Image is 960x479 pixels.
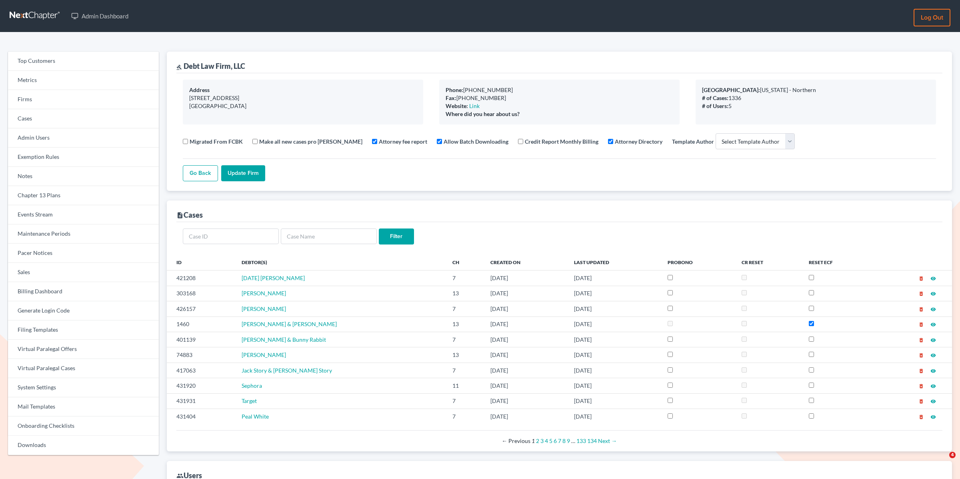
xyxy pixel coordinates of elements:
a: [PERSON_NAME] & Bunny Rabbit [242,336,326,343]
td: 7 [446,271,484,286]
b: [GEOGRAPHIC_DATA]: [702,86,760,93]
a: delete_forever [918,397,924,404]
span: [PERSON_NAME] [242,290,286,297]
th: CR Reset [735,254,802,270]
th: Created On [484,254,568,270]
a: Filing Templates [8,321,159,340]
td: 7 [446,332,484,347]
i: delete_forever [918,414,924,420]
a: [PERSON_NAME] [242,351,286,358]
b: Phone: [446,86,463,93]
b: Where did you hear about us? [446,110,520,117]
td: [DATE] [568,409,661,424]
span: 4 [949,452,956,458]
td: 417063 [167,363,236,378]
input: Case ID [183,228,279,245]
a: visibility [930,275,936,281]
td: 1460 [167,317,236,332]
span: Previous page [502,437,530,444]
td: [DATE] [484,332,568,347]
td: [DATE] [568,271,661,286]
a: Page 7 [558,437,561,444]
input: Case Name [281,228,377,245]
div: Cases [176,210,203,220]
a: Maintenance Periods [8,224,159,244]
b: Address [189,86,210,93]
th: Ch [446,254,484,270]
a: delete_forever [918,305,924,312]
a: visibility [930,305,936,312]
a: delete_forever [918,413,924,420]
label: Migrated From FCBK [190,137,243,146]
input: Filter [379,228,414,245]
a: visibility [930,397,936,404]
label: Make all new cases pro [PERSON_NAME] [259,137,362,146]
b: # of Cases: [702,94,728,101]
b: Website: [446,102,468,109]
th: Debtor(s) [235,254,446,270]
a: visibility [930,321,936,327]
td: 11 [446,378,484,393]
td: [DATE] [484,409,568,424]
a: visibility [930,382,936,389]
a: Target [242,397,257,404]
td: 421208 [167,271,236,286]
a: Downloads [8,436,159,455]
i: visibility [930,353,936,358]
label: Attorney fee report [379,137,427,146]
td: 303168 [167,286,236,301]
td: [DATE] [484,286,568,301]
a: visibility [930,336,936,343]
span: … [571,437,575,444]
a: delete_forever [918,275,924,281]
a: Mail Templates [8,397,159,417]
i: delete_forever [918,353,924,358]
td: [DATE] [484,393,568,409]
td: [DATE] [568,363,661,378]
span: Jack Story & [PERSON_NAME] Story [242,367,332,374]
td: 426157 [167,301,236,317]
td: [DATE] [568,393,661,409]
i: delete_forever [918,276,924,281]
iframe: Intercom live chat [933,452,952,471]
a: Page 8 [562,437,566,444]
a: Sephora [242,382,262,389]
div: [GEOGRAPHIC_DATA] [189,102,417,110]
a: visibility [930,413,936,420]
th: Reset ECF [802,254,874,270]
a: Page 4 [545,437,548,444]
label: Allow Batch Downloading [444,137,508,146]
a: Cases [8,109,159,128]
i: visibility [930,414,936,420]
a: Chapter 13 Plans [8,186,159,205]
a: Firms [8,90,159,109]
a: Metrics [8,71,159,90]
a: Onboarding Checklists [8,417,159,436]
a: Billing Dashboard [8,282,159,301]
i: visibility [930,276,936,281]
i: visibility [930,399,936,404]
div: Debt Law Firm, LLC [176,61,245,71]
span: Peal White [242,413,269,420]
i: delete_forever [918,291,924,297]
a: visibility [930,290,936,297]
td: [DATE] [568,332,661,347]
a: delete_forever [918,336,924,343]
i: gavel [176,64,182,70]
a: Page 3 [540,437,544,444]
div: [US_STATE] - Northern [702,86,930,94]
label: Credit Report Monthly Billing [525,137,598,146]
i: visibility [930,307,936,312]
b: Fax: [446,94,456,101]
th: ID [167,254,236,270]
a: Exemption Rules [8,148,159,167]
i: visibility [930,322,936,327]
a: Page 2 [536,437,539,444]
td: [DATE] [484,271,568,286]
a: [PERSON_NAME] & [PERSON_NAME] [242,321,337,327]
th: ProBono [661,254,735,270]
div: [PHONE_NUMBER] [446,94,673,102]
